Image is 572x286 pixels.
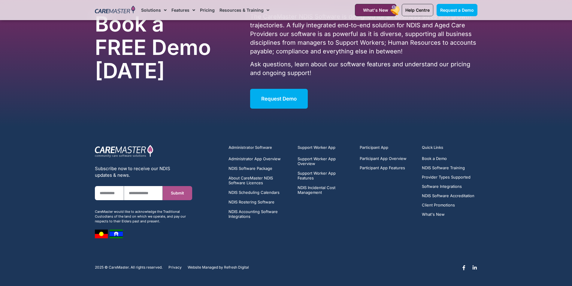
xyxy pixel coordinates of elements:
[298,171,353,180] a: Support Worker App Features
[422,184,474,189] a: Software Integrations
[355,4,396,16] a: What's New
[228,190,280,195] span: NDIS Scheduling Calendars
[163,186,192,200] button: Submit
[228,166,272,171] span: NDIS Software Package
[228,145,291,150] h5: Administrator Software
[437,4,477,16] a: Request a Demo
[110,230,123,238] img: image 8
[422,166,465,170] span: NDIS Software Training
[188,265,223,269] span: Website Managed by
[228,156,281,161] span: Administrator App Overview
[224,265,249,269] a: Refresh Digital
[422,166,474,170] a: NDIS Software Training
[402,4,433,16] a: Help Centre
[261,96,297,102] span: Request Demo
[168,265,182,269] a: Privacy
[95,6,135,15] img: CareMaster Logo
[422,156,474,161] a: Book a Demo
[298,185,353,195] a: NDIS Incidental Cost Management
[422,194,474,198] a: NDIS Software Accreditation
[422,156,447,161] span: Book a Demo
[95,230,108,238] img: image 7
[422,184,462,189] span: Software Integrations
[171,191,184,195] span: Submit
[250,12,477,56] p: The CareMaster NDIS Software is designed for all business sizes and growth trajectories. A fully ...
[250,60,477,77] p: Ask questions, learn about our software features and understand our pricing and ongoing support!
[228,166,291,171] a: NDIS Software Package
[360,145,415,150] h5: Participant App
[422,203,474,207] a: Client Promotions
[360,166,407,170] a: Participant App Features
[95,12,219,83] h2: Book a FREE Demo [DATE]
[405,8,430,13] span: Help Centre
[228,209,291,219] a: NDIS Accounting Software Integrations
[95,186,192,206] form: New Form
[422,212,474,217] a: What's New
[250,89,308,109] a: Request Demo
[360,156,407,161] a: Participant App Overview
[422,145,477,150] h5: Quick Links
[422,175,474,179] a: Provider Types Supported
[363,8,388,13] span: What's New
[95,209,192,224] div: CareMaster would like to acknowledge the Traditional Custodians of the land on which we operate, ...
[298,145,353,150] h5: Support Worker App
[422,203,455,207] span: Client Promotions
[228,156,291,161] a: Administrator App Overview
[228,200,291,204] a: NDIS Rostering Software
[228,176,291,185] a: About CareMaster NDIS Software Licences
[422,175,471,179] span: Provider Types Supported
[228,200,274,204] span: NDIS Rostering Software
[95,145,153,158] img: CareMaster Logo Part
[228,190,291,195] a: NDIS Scheduling Calendars
[422,212,445,217] span: What's New
[360,166,405,170] span: Participant App Features
[95,165,192,179] div: Subscribe now to receive our NDIS updates & news.
[298,156,353,166] a: Support Worker App Overview
[95,265,162,269] p: 2025 © CareMaster. All rights reserved.
[440,8,474,13] span: Request a Demo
